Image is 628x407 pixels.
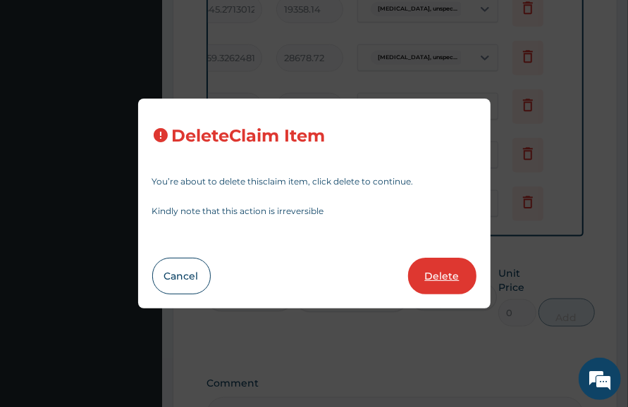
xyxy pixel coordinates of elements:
span: We're online! [82,117,195,259]
p: You’re about to delete this claim item , click delete to continue. [152,177,476,186]
h3: Delete Claim Item [172,127,326,146]
p: Kindly note that this action is irreversible [152,207,476,215]
textarea: Type your message and hit 'Enter' [7,263,269,313]
img: d_794563401_company_1708531726252_794563401 [26,70,57,106]
div: Chat with us now [73,79,237,97]
div: Minimize live chat window [231,7,265,41]
button: Delete [408,258,476,294]
button: Cancel [152,258,211,294]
